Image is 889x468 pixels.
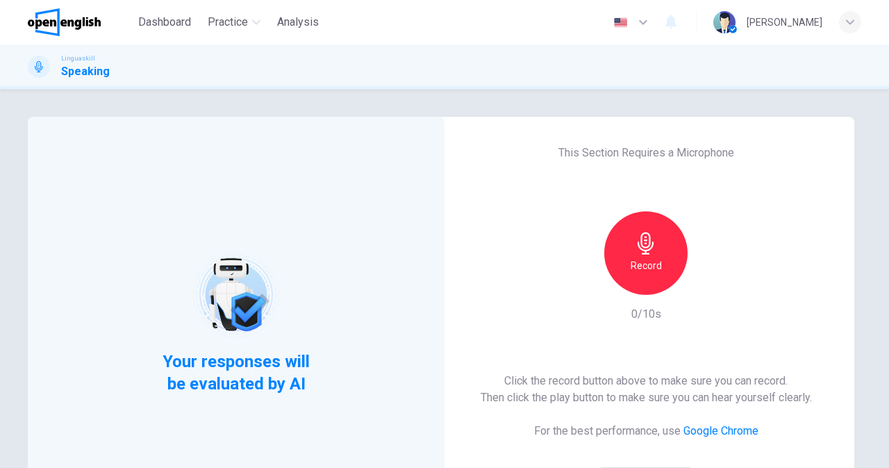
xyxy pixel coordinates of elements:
h6: For the best performance, use [534,423,758,439]
h6: 0/10s [631,306,661,323]
span: Dashboard [138,14,191,31]
img: Profile picture [713,11,736,33]
img: robot icon [192,250,280,339]
span: Practice [208,14,248,31]
a: Google Chrome [683,424,758,437]
h6: Click the record button above to make sure you can record. Then click the play button to make sur... [481,373,812,406]
a: OpenEnglish logo [28,8,133,36]
button: Practice [202,10,266,35]
img: OpenEnglish logo [28,8,101,36]
button: Dashboard [133,10,197,35]
h6: Record [631,257,662,274]
div: [PERSON_NAME] [747,14,822,31]
h1: Speaking [61,63,110,80]
span: Analysis [277,14,319,31]
button: Record [604,211,688,295]
button: Analysis [272,10,324,35]
img: en [612,17,629,28]
span: Linguaskill [61,54,95,63]
span: Your responses will be evaluated by AI [152,350,321,395]
h6: This Section Requires a Microphone [558,145,734,161]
